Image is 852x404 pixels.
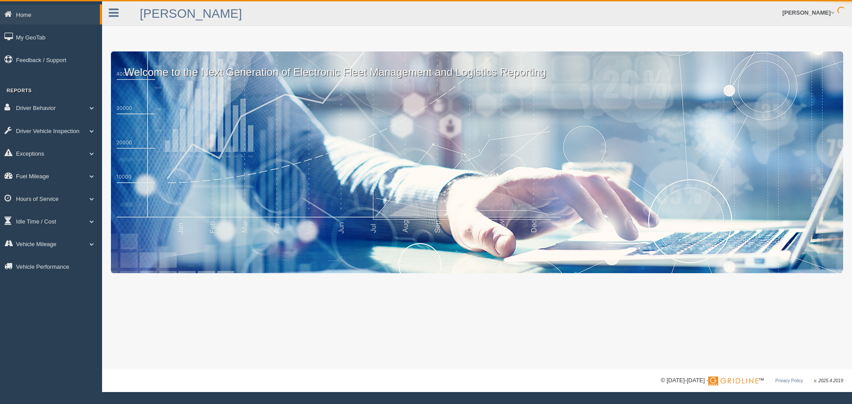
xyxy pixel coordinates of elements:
[661,376,843,385] div: © [DATE]-[DATE] - ™
[140,7,242,20] a: [PERSON_NAME]
[708,377,758,385] img: Gridline
[775,378,803,383] a: Privacy Policy
[111,51,843,80] p: Welcome to the Next Generation of Electronic Fleet Management and Logistics Reporting
[814,378,843,383] span: v. 2025.4.2019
